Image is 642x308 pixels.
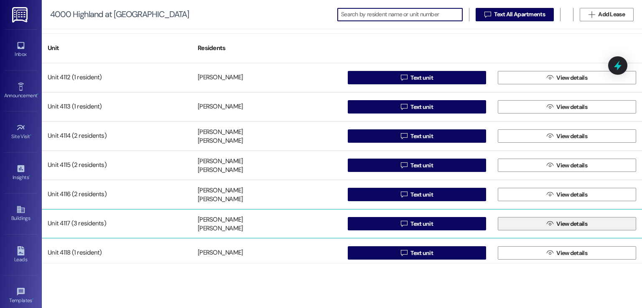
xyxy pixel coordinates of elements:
span: View details [556,73,587,82]
div: [PERSON_NAME] [198,249,243,258]
div: Unit 4113 (1 resident) [42,98,192,115]
div: [PERSON_NAME] [198,103,243,111]
span: Add Lease [598,10,625,19]
button: Text unit [348,71,486,84]
span: View details [556,220,587,228]
button: View details [498,71,636,84]
div: [PERSON_NAME] [198,166,243,175]
span: Text All Apartments [494,10,545,19]
i:  [547,220,553,227]
button: Text unit [348,188,486,201]
span: View details [556,249,587,258]
div: Unit 4115 (2 residents) [42,157,192,174]
span: Text unit [410,249,433,258]
span: View details [556,132,587,141]
input: Search by resident name or unit number [341,9,462,20]
i:  [547,162,553,169]
i:  [401,104,407,110]
i:  [401,220,407,227]
span: Text unit [410,132,433,141]
div: Unit 4114 (2 residents) [42,128,192,144]
button: Text unit [348,159,486,172]
i:  [401,74,407,81]
i:  [401,250,407,256]
span: • [32,296,33,302]
span: Text unit [410,220,433,228]
div: [PERSON_NAME] [198,186,243,195]
span: Text unit [410,190,433,199]
button: View details [498,100,636,114]
div: Unit [42,38,192,58]
div: Residents [192,38,342,58]
div: [PERSON_NAME] [198,215,243,224]
button: View details [498,246,636,260]
button: Add Lease [580,8,634,21]
button: Text unit [348,217,486,230]
i:  [401,191,407,198]
button: View details [498,159,636,172]
button: Text All Apartments [476,8,554,21]
span: • [29,173,30,179]
a: Site Visit • [4,121,38,143]
div: [PERSON_NAME] [198,137,243,146]
div: [PERSON_NAME] [198,73,243,82]
span: • [30,132,31,138]
div: [PERSON_NAME] [198,157,243,166]
div: Unit 4117 (3 residents) [42,215,192,232]
a: Leads [4,244,38,266]
div: [PERSON_NAME] [198,128,243,136]
i:  [401,162,407,169]
a: Buildings [4,202,38,225]
i:  [484,11,491,18]
img: ResiDesk Logo [12,7,29,23]
button: Text unit [348,100,486,114]
i:  [547,250,553,256]
button: View details [498,188,636,201]
i:  [547,74,553,81]
span: Text unit [410,103,433,111]
a: Inbox [4,38,38,61]
i:  [401,133,407,139]
div: Unit 4116 (2 residents) [42,186,192,203]
button: Text unit [348,129,486,143]
a: Templates • [4,285,38,307]
span: Text unit [410,161,433,170]
span: Text unit [410,73,433,82]
i:  [547,104,553,110]
div: Unit 4112 (1 resident) [42,69,192,86]
i:  [547,133,553,139]
span: View details [556,103,587,111]
span: • [37,91,38,97]
button: Text unit [348,246,486,260]
button: View details [498,129,636,143]
span: View details [556,161,587,170]
a: Insights • [4,162,38,184]
i:  [547,191,553,198]
i:  [588,11,595,18]
button: View details [498,217,636,230]
div: Unit 4118 (1 resident) [42,245,192,261]
div: [PERSON_NAME] [198,225,243,233]
span: View details [556,190,587,199]
div: 4000 Highland at [GEOGRAPHIC_DATA] [50,10,189,19]
div: [PERSON_NAME] [198,195,243,204]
